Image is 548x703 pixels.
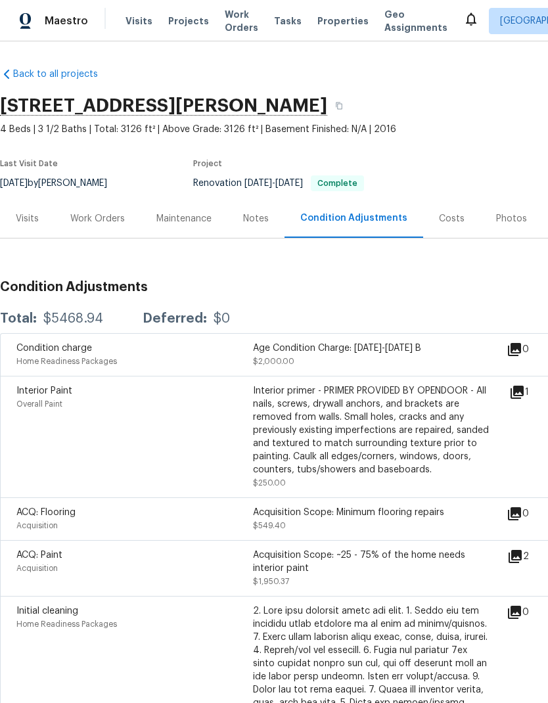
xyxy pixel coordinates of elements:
span: Tasks [274,16,302,26]
span: Initial cleaning [16,606,78,616]
div: Photos [496,212,527,225]
span: Home Readiness Packages [16,620,117,628]
div: $5468.94 [43,312,103,325]
span: Complete [312,179,363,187]
span: Work Orders [225,8,258,34]
span: [DATE] [275,179,303,188]
span: $2,000.00 [253,357,294,365]
span: Properties [317,14,369,28]
div: Notes [243,212,269,225]
span: Acquisition [16,522,58,530]
span: Home Readiness Packages [16,357,117,365]
span: Visits [126,14,152,28]
div: Condition Adjustments [300,212,407,225]
div: Age Condition Charge: [DATE]-[DATE] B [253,342,490,355]
span: ACQ: Paint [16,551,62,560]
div: Interior primer - PRIMER PROVIDED BY OPENDOOR - All nails, screws, drywall anchors, and brackets ... [253,384,490,476]
div: Maintenance [156,212,212,225]
span: Maestro [45,14,88,28]
div: Acquisition Scope: ~25 - 75% of the home needs interior paint [253,549,490,575]
span: Projects [168,14,209,28]
span: Condition charge [16,344,92,353]
div: Visits [16,212,39,225]
span: Geo Assignments [384,8,447,34]
div: Deferred: [143,312,207,325]
span: ACQ: Flooring [16,508,76,517]
span: [DATE] [244,179,272,188]
span: $549.40 [253,522,286,530]
div: $0 [214,312,230,325]
div: Acquisition Scope: Minimum flooring repairs [253,506,490,519]
span: Interior Paint [16,386,72,396]
span: Acquisition [16,564,58,572]
span: - [244,179,303,188]
div: Costs [439,212,465,225]
button: Copy Address [327,94,351,118]
span: Overall Paint [16,400,62,408]
span: $250.00 [253,479,286,487]
span: Renovation [193,179,364,188]
span: $1,950.37 [253,578,289,585]
span: Project [193,160,222,168]
div: Work Orders [70,212,125,225]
